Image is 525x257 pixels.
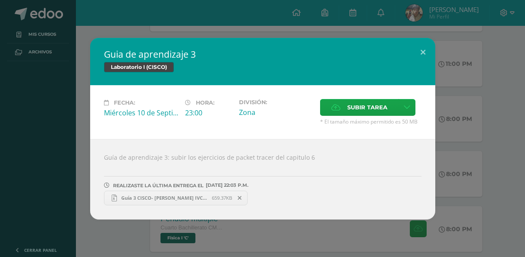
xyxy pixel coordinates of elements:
[411,38,435,67] button: Close (Esc)
[239,108,313,117] div: Zona
[233,193,247,203] span: Remover entrega
[104,108,178,118] div: Miércoles 10 de Septiembre
[239,99,313,105] label: División:
[113,183,204,189] span: REALIZASTE LA ÚLTIMA ENTREGA EL
[320,118,421,125] span: * El tamaño máximo permitido es 50 MB
[114,99,135,106] span: Fecha:
[90,139,435,220] div: Guía de aprendizaje 3: subir los ejercicios de packet tracer del capitulo 6
[212,195,232,201] span: 659.37KB
[185,108,232,118] div: 23:00
[347,99,387,115] span: Subir tarea
[204,185,248,186] span: [DATE] 22:03 P.M.
[104,62,174,72] span: Laboratorio I (CISCO)
[117,195,212,201] span: Guía 3 CISCO- [PERSON_NAME] IVC-23.zip
[104,48,421,60] h2: Guia de aprendizaje 3
[196,99,214,106] span: Hora:
[104,191,248,205] a: Guía 3 CISCO- [PERSON_NAME] IVC-23.zip 659.37KB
